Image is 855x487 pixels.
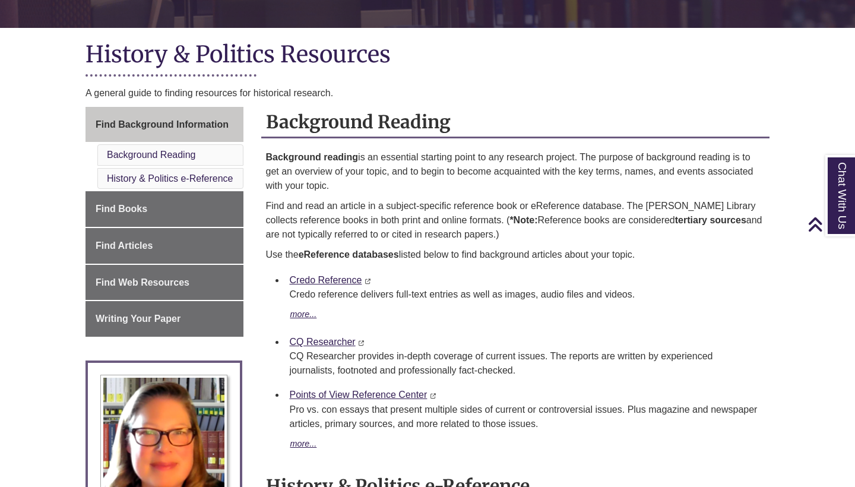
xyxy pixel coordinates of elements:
a: Background Reading [107,150,195,160]
div: CQ Researcher provides in-depth coverage of current issues. The reports are written by experience... [290,349,761,378]
p: Find and read an article in a subject-specific reference book or eReference database. The [PERSON... [266,199,765,242]
span: Writing Your Paper [96,314,180,324]
div: Guide Page Menu [85,107,243,337]
strong: *Note: [509,215,537,225]
span: Find Web Resources [96,277,189,287]
span: Find Background Information [96,119,229,129]
button: more... [290,437,318,451]
a: Writing Your Paper [85,301,243,337]
i: This link opens in a new window [430,393,436,399]
span: Find Articles [96,241,153,251]
p: Credo reference delivers full-text entries as well as images, audio files and videos. [290,287,761,302]
span: Find Books [96,204,147,214]
p: Use the listed below to find background articles about your topic. [266,248,765,262]
h1: History & Politics Resources [85,40,769,71]
a: Credo Reference [290,275,362,285]
button: more... [290,308,318,322]
strong: eReference databases [299,249,399,260]
i: This link opens in a new window [358,340,365,346]
a: Find Web Resources [85,265,243,301]
a: Find Books [85,191,243,227]
a: Points of View Reference Center [290,390,427,400]
p: Pro vs. con essays that present multiple sides of current or controversial issues. Plus magazine ... [290,403,761,431]
a: Find Background Information [85,107,243,143]
span: A general guide to finding resources for historical research. [85,88,333,98]
a: CQ Researcher [290,337,356,347]
p: is an essential starting point to any research project. The purpose of background reading is to g... [266,150,765,193]
h2: Background Reading [261,107,770,138]
a: Back to Top [807,216,852,232]
strong: Background reading [266,152,359,162]
i: This link opens in a new window [365,279,371,284]
a: History & Politics e-Reference [107,173,233,184]
a: Find Articles [85,228,243,264]
b: tertiary sources [675,215,746,225]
